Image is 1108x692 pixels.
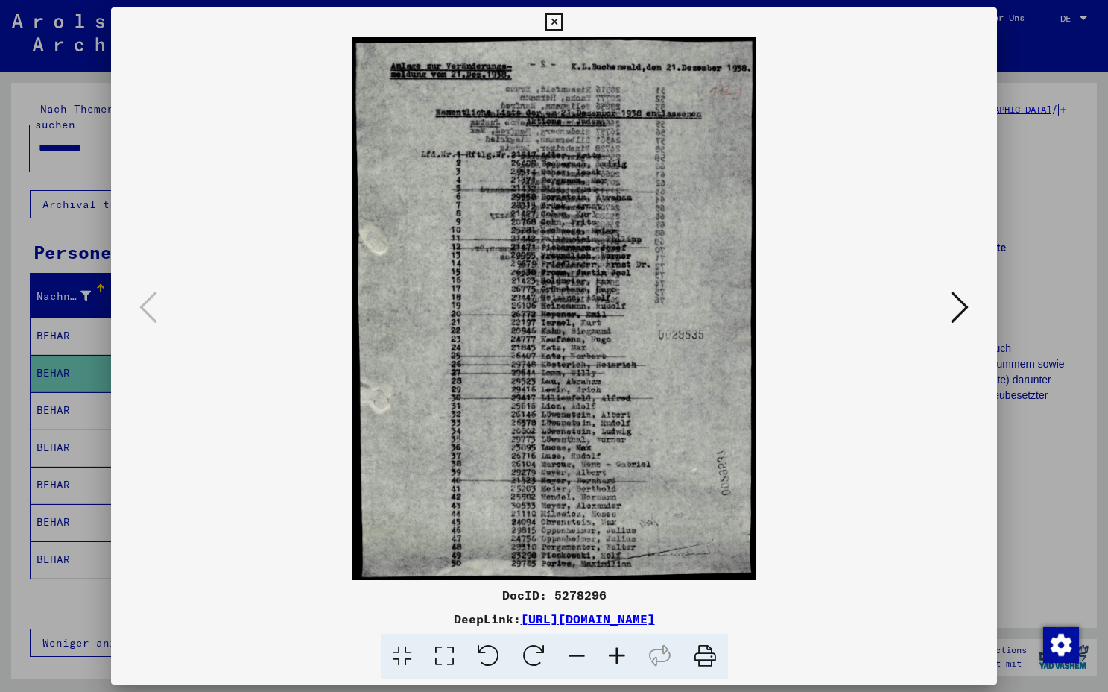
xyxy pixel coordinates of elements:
[162,37,947,580] img: 001.jpg
[1043,627,1079,663] img: Zustimmung ändern
[111,610,998,628] div: DeepLink:
[521,611,655,626] a: [URL][DOMAIN_NAME]
[1042,626,1078,662] div: Zustimmung ändern
[111,586,998,604] div: DocID: 5278296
